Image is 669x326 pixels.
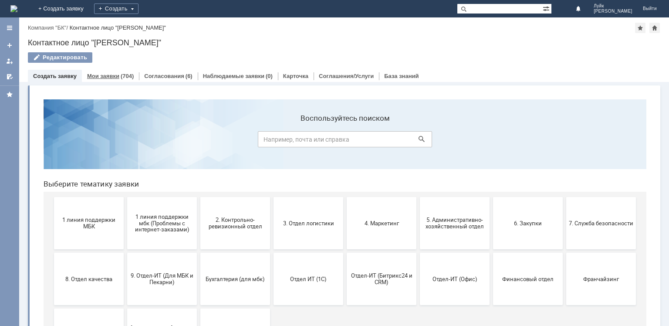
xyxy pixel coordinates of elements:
a: Мои заявки [3,54,17,68]
span: 7. Служба безопасности [532,127,597,134]
button: не актуален [164,216,233,268]
button: 1 линия поддержки мбк (Проблемы с интернет-заказами) [91,105,160,157]
span: Бухгалтерия (для мбк) [166,183,231,190]
a: Наблюдаемые заявки [203,73,264,79]
span: 1 линия поддержки МБК [20,124,84,137]
button: Отдел ИТ (1С) [237,160,307,213]
div: Сделать домашней страницей [649,23,660,33]
a: Перейти на домашнюю страницу [10,5,17,12]
span: 2. Контрольно-ревизионный отдел [166,124,231,137]
button: 7. Служба безопасности [530,105,599,157]
label: Воспользуйтесь поиском [221,21,395,30]
a: Мои заявки [87,73,119,79]
button: 1 линия поддержки МБК [17,105,87,157]
input: Например, почта или справка [221,39,395,55]
span: Расширенный поиск [543,4,551,12]
a: Создать заявку [33,73,77,79]
div: (6) [186,73,193,79]
button: Отдел-ИТ (Битрикс24 и CRM) [310,160,380,213]
span: [PERSON_NAME] [594,9,632,14]
div: Контактное лицо "[PERSON_NAME]" [28,38,660,47]
button: Это соглашение не активно! [17,216,87,268]
div: Контактное лицо "[PERSON_NAME]" [70,24,166,31]
button: 8. Отдел качества [17,160,87,213]
span: 6. Закупки [459,127,524,134]
div: Добавить в избранное [635,23,645,33]
button: 9. Отдел-ИТ (Для МБК и Пекарни) [91,160,160,213]
span: Отдел ИТ (1С) [240,183,304,190]
span: 5. Административно-хозяйственный отдел [386,124,450,137]
span: Отдел-ИТ (Офис) [386,183,450,190]
span: Франчайзинг [532,183,597,190]
span: 9. Отдел-ИТ (Для МБК и Пекарни) [93,180,158,193]
button: 3. Отдел логистики [237,105,307,157]
a: Карточка [283,73,308,79]
span: не актуален [166,239,231,245]
div: / [28,24,70,31]
button: 2. Контрольно-ревизионный отдел [164,105,233,157]
button: 6. Закупки [456,105,526,157]
span: [PERSON_NAME]. Услуги ИТ для МБК (оформляет L1) [93,232,158,252]
span: Это соглашение не активно! [20,236,84,249]
button: 4. Маркетинг [310,105,380,157]
button: Финансовый отдел [456,160,526,213]
span: Финансовый отдел [459,183,524,190]
span: 1 линия поддержки мбк (Проблемы с интернет-заказами) [93,121,158,140]
button: Отдел-ИТ (Офис) [383,160,453,213]
div: Создать [94,3,139,14]
span: 3. Отдел логистики [240,127,304,134]
span: 8. Отдел качества [20,183,84,190]
img: logo [10,5,17,12]
button: [PERSON_NAME]. Услуги ИТ для МБК (оформляет L1) [91,216,160,268]
a: Соглашения/Услуги [319,73,374,79]
a: Мои согласования [3,70,17,84]
a: Согласования [144,73,184,79]
header: Выберите тематику заявки [7,87,610,96]
a: Компания "БК" [28,24,66,31]
span: 4. Маркетинг [313,127,377,134]
a: Создать заявку [3,38,17,52]
div: (704) [121,73,134,79]
span: Отдел-ИТ (Битрикс24 и CRM) [313,180,377,193]
button: Бухгалтерия (для мбк) [164,160,233,213]
button: Франчайзинг [530,160,599,213]
button: 5. Административно-хозяйственный отдел [383,105,453,157]
a: База знаний [384,73,419,79]
span: Луйк [594,3,632,9]
div: (0) [266,73,273,79]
